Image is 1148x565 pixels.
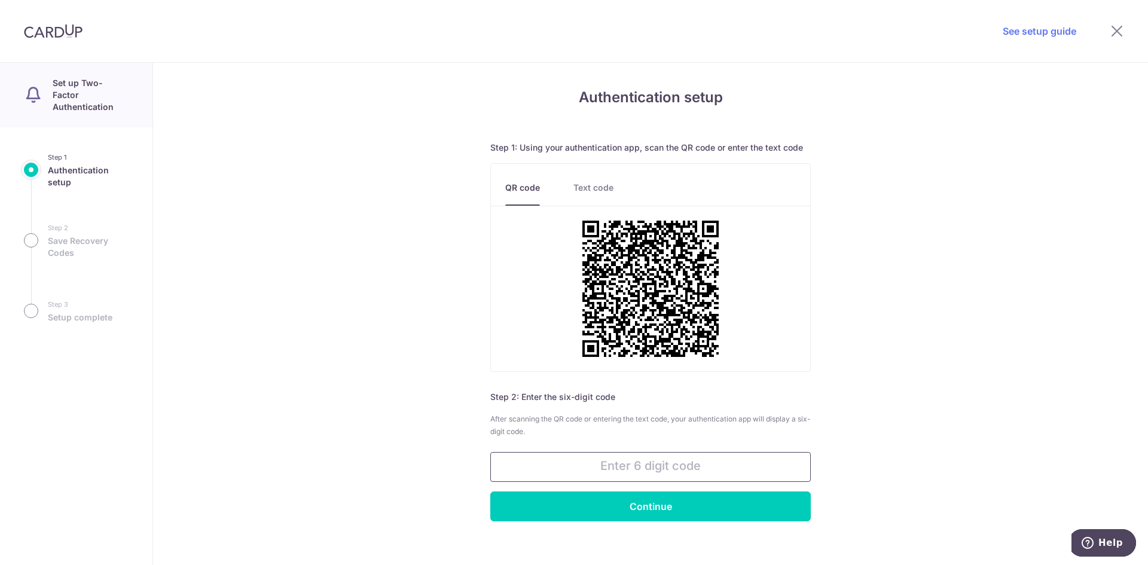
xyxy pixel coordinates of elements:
span: Help [27,8,51,19]
a: See setup guide [1003,24,1076,38]
span: Authentication setup [48,164,129,188]
a: Text code [573,182,613,206]
iframe: Opens a widget where you can find more information [1071,529,1136,559]
span: Setup complete [48,311,112,323]
input: Enter 6 digit code [490,452,811,482]
img: CardUp [24,24,83,38]
h4: Authentication setup [490,87,811,108]
h6: Step 1: Using your authentication app, scan the QR code or enter the text code [490,142,811,154]
span: Save Recovery Codes [48,235,129,259]
input: Continue [490,491,811,521]
h6: Step 2: Enter the six-digit code [490,391,811,403]
p: Set up Two-Factor Authentication [53,77,129,113]
small: Step 1 [48,151,129,163]
small: Step 2 [48,222,129,234]
a: QR code [505,182,540,206]
small: Step 3 [48,298,112,310]
span: After scanning the QR code or entering the text code, your authentication app will display a six-... [490,414,811,436]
